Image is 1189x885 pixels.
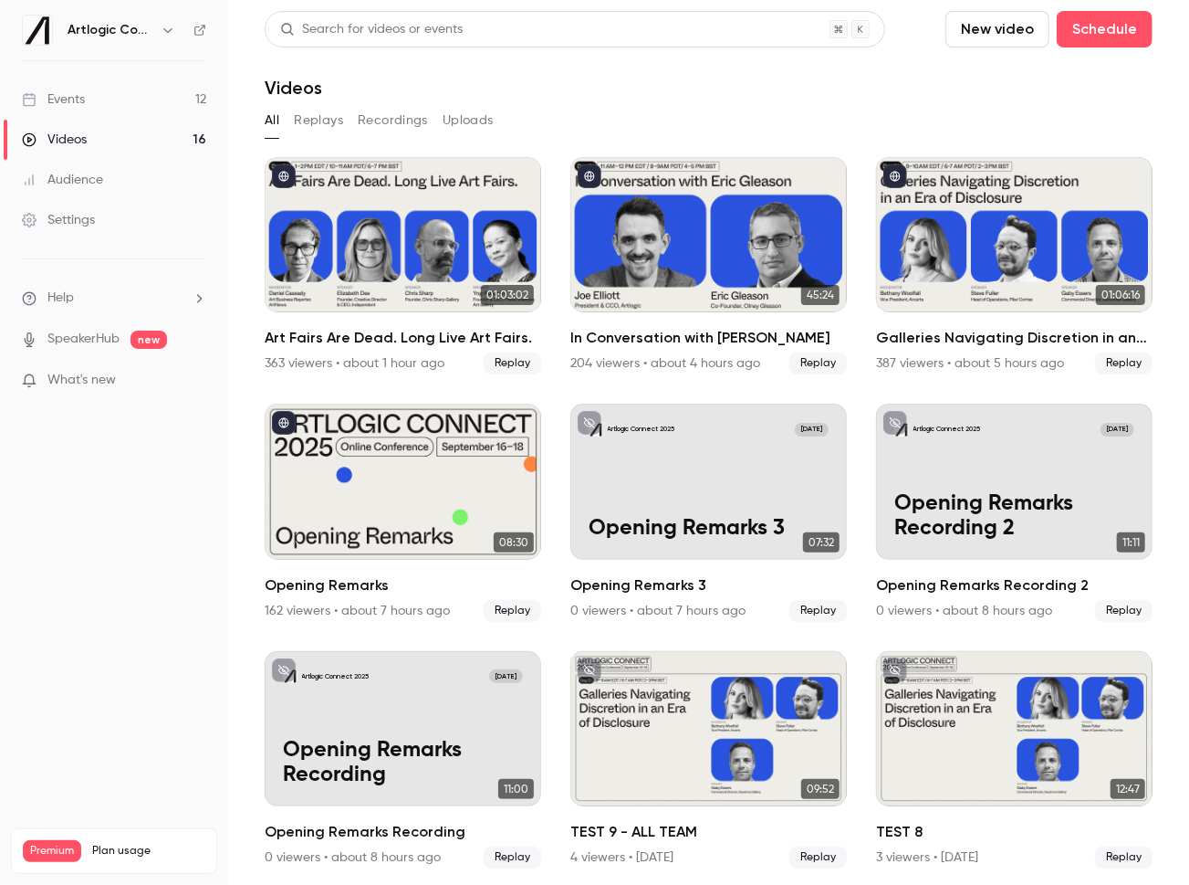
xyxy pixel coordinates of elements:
li: Opening Remarks [265,404,541,621]
a: 12:47TEST 83 viewers • [DATE]Replay [876,651,1152,869]
h2: Opening Remarks 3 [570,574,847,596]
span: 12:47 [1111,779,1145,799]
div: 4 viewers • [DATE] [570,848,673,867]
button: Schedule [1057,11,1152,47]
a: 01:03:02Art Fairs Are Dead. Long Live Art Fairs.363 viewers • about 1 hour agoReplay [265,157,541,374]
div: Settings [22,211,95,229]
div: 204 viewers • about 4 hours ago [570,354,760,373]
h2: In Conversation with [PERSON_NAME] [570,327,847,349]
li: Opening Remarks 3 [570,404,847,621]
h2: Art Fairs Are Dead. Long Live Art Fairs. [265,327,541,349]
span: Replay [1095,600,1152,622]
h6: Artlogic Connect 2025 [68,21,153,39]
div: 0 viewers • about 7 hours ago [570,602,746,620]
button: All [265,106,279,135]
p: Artlogic Connect 2025 [302,672,370,681]
button: unpublished [883,411,907,435]
a: Opening Remarks Recording 2Artlogic Connect 2025[DATE]Opening Remarks Recording 211:11Opening Rem... [876,404,1152,621]
span: [DATE] [795,423,828,437]
div: 162 viewers • about 7 hours ago [265,602,450,620]
p: Opening Remarks 3 [589,516,828,541]
span: Replay [1095,353,1152,374]
button: published [883,164,907,188]
div: 0 viewers • about 8 hours ago [265,848,441,867]
button: unpublished [883,658,907,682]
button: unpublished [578,658,601,682]
span: Replay [789,353,847,374]
h1: Videos [265,77,322,99]
button: Uploads [443,106,494,135]
span: 11:11 [1117,532,1145,553]
button: published [272,411,296,435]
span: Replay [789,847,847,869]
a: SpeakerHub [47,330,120,349]
span: new [130,331,167,349]
img: Artlogic Connect 2025 [23,16,52,45]
p: Opening Remarks Recording [283,738,522,788]
a: 01:06:16Galleries Navigating Discretion in an Era of Disclosure387 viewers • about 5 hours agoReplay [876,157,1152,374]
span: 11:00 [498,779,534,799]
div: Audience [22,171,103,189]
button: published [578,164,601,188]
li: Opening Remarks Recording [265,651,541,869]
a: 09:52TEST 9 - ALL TEAM4 viewers • [DATE]Replay [570,651,847,869]
button: Recordings [358,106,428,135]
div: 363 viewers • about 1 hour ago [265,354,444,373]
li: help-dropdown-opener [22,289,206,308]
button: published [272,164,296,188]
p: Artlogic Connect 2025 [608,425,675,434]
a: 45:24In Conversation with [PERSON_NAME]204 viewers • about 4 hours agoReplay [570,157,847,374]
div: 0 viewers • about 8 hours ago [876,602,1052,620]
p: Opening Remarks Recording 2 [894,491,1133,542]
span: 07:32 [803,532,840,553]
span: Replay [789,600,847,622]
div: Search for videos or events [280,20,463,39]
a: Opening Remarks 3Artlogic Connect 2025[DATE]Opening Remarks 307:32Opening Remarks 30 viewers • ab... [570,404,847,621]
span: Replay [484,600,541,622]
span: Help [47,289,74,308]
span: 09:52 [801,779,840,799]
p: Artlogic Connect 2025 [913,425,981,434]
button: unpublished [272,658,296,682]
li: Opening Remarks Recording 2 [876,404,1152,621]
span: 08:30 [494,532,534,553]
div: Videos [22,131,87,149]
section: Videos [265,11,1152,874]
span: [DATE] [1100,423,1133,437]
h2: TEST 9 - ALL TEAM [570,821,847,843]
h2: Galleries Navigating Discretion in an Era of Disclosure [876,327,1152,349]
h2: Opening Remarks Recording [265,821,541,843]
li: TEST 9 - ALL TEAM [570,651,847,869]
span: 01:06:16 [1096,285,1145,305]
li: In Conversation with Eric Gleason [570,157,847,374]
span: What's new [47,371,116,390]
span: Replay [1095,847,1152,869]
button: Replays [294,106,343,135]
li: TEST 8 [876,651,1152,869]
li: Art Fairs Are Dead. Long Live Art Fairs. [265,157,541,374]
div: 3 viewers • [DATE] [876,848,978,867]
span: Replay [484,353,541,374]
h2: Opening Remarks [265,574,541,596]
iframe: Noticeable Trigger [184,373,206,389]
span: 45:24 [801,285,840,305]
span: [DATE] [489,669,522,683]
button: unpublished [578,411,601,435]
h2: TEST 8 [876,821,1152,843]
h2: Opening Remarks Recording 2 [876,574,1152,596]
a: Opening Remarks RecordingArtlogic Connect 2025[DATE]Opening Remarks Recording11:00Opening Remarks... [265,651,541,869]
div: 387 viewers • about 5 hours ago [876,354,1064,373]
button: New video [945,11,1049,47]
span: Plan usage [92,844,205,859]
span: 01:03:02 [481,285,534,305]
span: Replay [484,847,541,869]
li: Galleries Navigating Discretion in an Era of Disclosure [876,157,1152,374]
span: Premium [23,840,81,862]
a: 08:30Opening Remarks162 viewers • about 7 hours agoReplay [265,404,541,621]
div: Events [22,90,85,109]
